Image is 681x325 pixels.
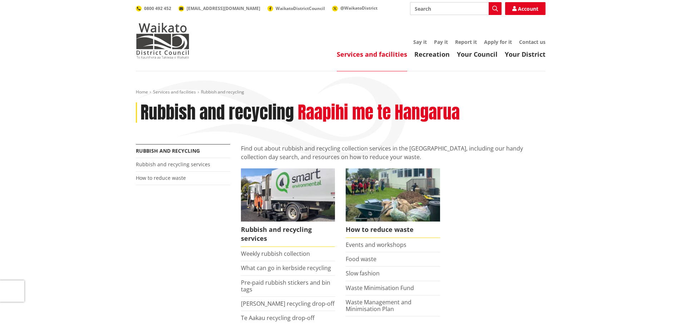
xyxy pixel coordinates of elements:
span: WaikatoDistrictCouncil [276,5,325,11]
span: 0800 492 452 [144,5,171,11]
a: How to reduce waste [136,174,186,181]
a: Rubbish and recycling services [241,168,335,247]
a: Te Aakau recycling drop-off [241,314,315,322]
a: What can go in kerbside recycling [241,264,331,272]
a: Say it [413,39,427,45]
img: Reducing waste [346,168,440,221]
span: [EMAIL_ADDRESS][DOMAIN_NAME] [187,5,260,11]
a: Rubbish and recycling services [136,161,210,168]
a: Slow fashion [346,269,380,277]
a: How to reduce waste [346,168,440,238]
a: Waste Management and Minimisation Plan [346,298,411,313]
a: Contact us [519,39,546,45]
a: Weekly rubbish collection [241,250,310,258]
a: Services and facilities [153,89,196,95]
a: [PERSON_NAME] recycling drop-off [241,300,335,308]
input: Search input [410,2,502,15]
a: @WaikatoDistrict [332,5,377,11]
a: 0800 492 452 [136,5,171,11]
a: Waste Minimisation Fund [346,284,414,292]
a: Pre-paid rubbish stickers and bin tags [241,279,330,293]
span: Rubbish and recycling [201,89,244,95]
p: Find out about rubbish and recycling collection services in the [GEOGRAPHIC_DATA], including our ... [241,144,546,161]
h2: Raapihi me te Hangarua [298,102,460,123]
a: Rubbish and recycling [136,147,200,154]
a: Apply for it [484,39,512,45]
span: How to reduce waste [346,222,440,238]
a: Report it [455,39,477,45]
nav: breadcrumb [136,89,546,95]
a: Recreation [414,50,450,59]
span: Rubbish and recycling services [241,222,335,247]
img: Rubbish and recycling services [241,168,335,221]
a: Services and facilities [337,50,407,59]
img: Waikato District Council - Te Kaunihera aa Takiwaa o Waikato [136,23,189,59]
a: Account [505,2,546,15]
a: Home [136,89,148,95]
span: @WaikatoDistrict [340,5,377,11]
a: WaikatoDistrictCouncil [267,5,325,11]
a: Your District [505,50,546,59]
a: Events and workshops [346,241,406,249]
h1: Rubbish and recycling [140,102,294,123]
a: Food waste [346,255,376,263]
a: Your Council [457,50,498,59]
a: [EMAIL_ADDRESS][DOMAIN_NAME] [178,5,260,11]
a: Pay it [434,39,448,45]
